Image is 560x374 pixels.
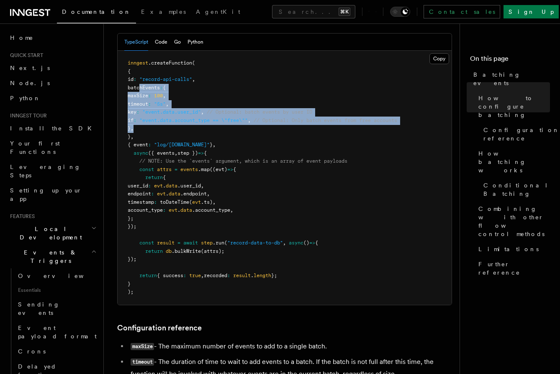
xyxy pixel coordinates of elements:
[478,245,539,253] span: Limitations
[128,117,134,123] span: if
[139,158,347,164] span: // NOTE: Use the `events` argument, which is an array of event payloads
[174,34,181,51] button: Go
[177,207,180,213] span: .
[134,150,148,156] span: async
[201,109,204,115] span: ,
[7,91,98,106] a: Python
[188,34,203,51] button: Python
[7,75,98,91] a: Node.js
[189,199,192,205] span: (
[15,344,98,359] a: Crons
[503,5,559,18] a: Sign Up
[128,223,136,229] span: });
[210,142,213,148] span: }
[157,273,183,278] span: { success
[163,93,166,99] span: ,
[251,273,254,278] span: .
[163,85,166,91] span: {
[128,216,134,221] span: };
[18,301,60,316] span: Sending events
[201,248,224,254] span: (attrs);
[128,191,151,197] span: endpoint
[272,5,355,18] button: Search...⌘K
[128,76,134,82] span: id
[7,225,91,242] span: Local Development
[7,60,98,75] a: Next.js
[166,191,169,197] span: .
[177,240,180,246] span: =
[145,174,163,180] span: return
[201,183,204,189] span: ,
[175,150,177,156] span: ,
[429,53,449,64] button: Copy
[124,34,148,51] button: TypeScript
[136,109,139,115] span: :
[160,199,189,205] span: toDateTime
[283,240,286,246] span: ,
[128,109,136,115] span: key
[478,149,550,174] span: How batching works
[204,150,207,156] span: {
[189,273,201,278] span: true
[154,93,163,99] span: 100
[198,150,204,156] span: =>
[192,76,195,82] span: ,
[128,93,148,99] span: maxSize
[224,240,227,246] span: (
[10,140,60,155] span: Your first Functions
[7,221,98,245] button: Local Development
[7,30,98,45] a: Home
[480,178,550,201] a: Conditional Batching
[180,191,207,197] span: .endpoint
[128,142,148,148] span: { event
[15,268,98,283] a: Overview
[166,248,172,254] span: db
[15,283,98,297] span: Essentials
[141,8,186,15] span: Examples
[10,95,41,101] span: Python
[191,3,245,23] a: AgentKit
[145,248,163,254] span: return
[478,260,550,277] span: Further reference
[128,60,148,66] span: inngest
[128,183,148,189] span: user_id
[470,54,550,67] h4: On this page
[483,181,550,198] span: Conditional Batching
[210,166,227,172] span: ((evt)
[128,207,163,213] span: account_type
[192,207,230,213] span: .account_type
[18,273,104,279] span: Overview
[192,199,201,205] span: evt
[154,199,157,205] span: :
[131,358,154,366] code: timeout
[18,348,46,355] span: Crons
[183,273,186,278] span: :
[160,85,163,91] span: :
[201,240,213,246] span: step
[183,240,198,246] span: await
[303,240,309,246] span: ()
[128,281,131,287] span: }
[478,94,550,119] span: How to configure batching
[10,125,97,132] span: Install the SDK
[7,248,91,265] span: Events & Triggers
[154,183,163,189] span: evt
[18,325,97,340] span: Event payload format
[134,117,136,123] span: :
[57,3,136,23] a: Documentation
[198,166,210,172] span: .map
[175,166,177,172] span: =
[233,166,236,172] span: {
[128,256,136,262] span: });
[139,76,192,82] span: "record-api-calls"
[233,273,251,278] span: result
[128,289,134,295] span: );
[390,7,410,17] button: Toggle dark mode
[271,273,277,278] span: };
[131,125,134,131] span: ,
[148,150,175,156] span: ({ events
[157,240,175,246] span: result
[148,183,151,189] span: :
[163,207,166,213] span: :
[248,117,251,123] span: ,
